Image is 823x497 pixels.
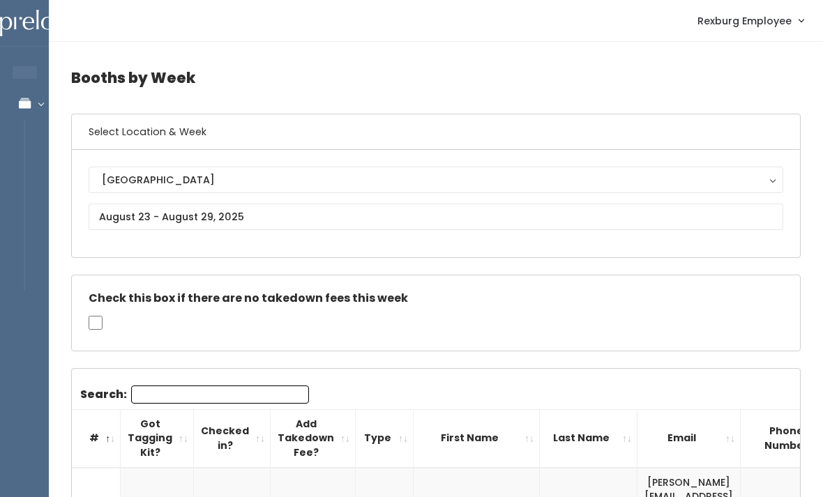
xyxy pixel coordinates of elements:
label: Search: [80,385,309,404]
th: #: activate to sort column descending [72,409,121,467]
div: [GEOGRAPHIC_DATA] [102,172,770,188]
h4: Booths by Week [71,59,801,97]
button: [GEOGRAPHIC_DATA] [89,167,783,193]
th: Add Takedown Fee?: activate to sort column ascending [271,409,356,467]
h5: Check this box if there are no takedown fees this week [89,292,783,305]
th: Checked in?: activate to sort column ascending [194,409,271,467]
a: Rexburg Employee [684,6,817,36]
th: Got Tagging Kit?: activate to sort column ascending [121,409,194,467]
input: Search: [131,385,309,404]
th: Email: activate to sort column ascending [637,409,741,467]
span: Rexburg Employee [697,13,792,29]
h6: Select Location & Week [72,114,800,150]
input: August 23 - August 29, 2025 [89,204,783,230]
th: First Name: activate to sort column ascending [414,409,540,467]
th: Type: activate to sort column ascending [356,409,414,467]
th: Last Name: activate to sort column ascending [540,409,637,467]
